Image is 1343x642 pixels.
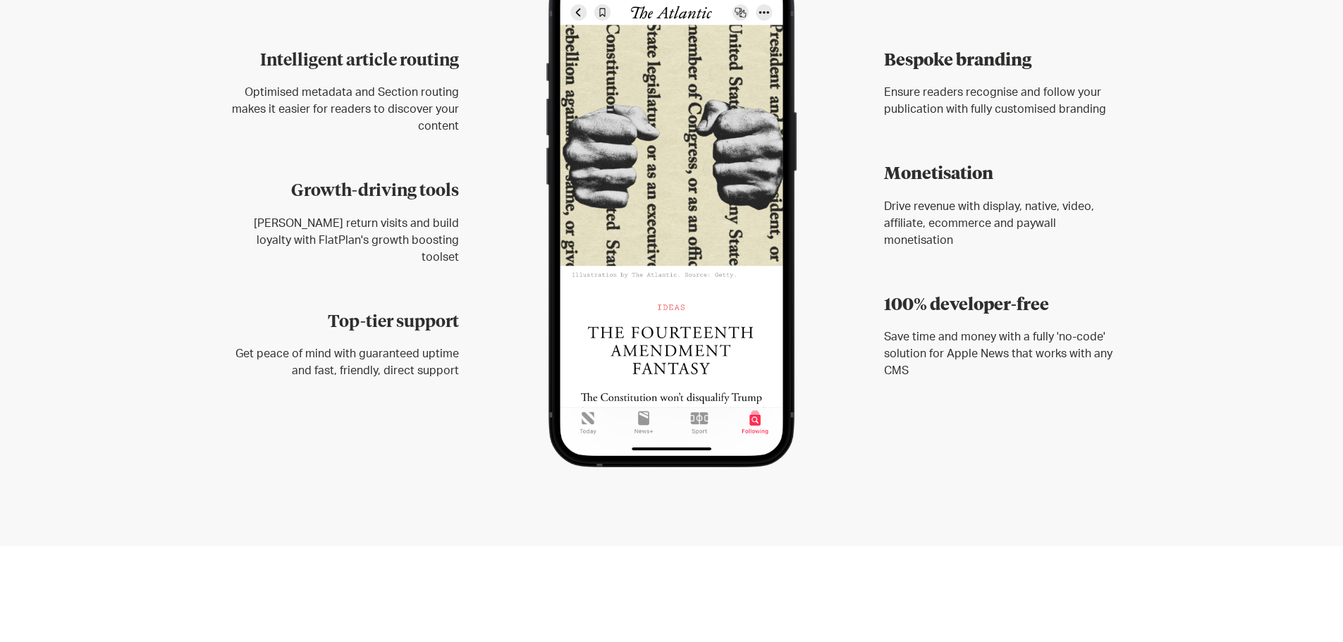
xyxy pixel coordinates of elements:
p: Save time and money with a fully 'no-code' solution for Apple News that works with any CMS [884,328,1122,379]
h3: 100% developer-free [884,294,1122,318]
p: Drive revenue with display, native, video, affiliate, ecommerce and paywall monetisation [884,198,1122,249]
p: Optimised metadata and Section routing makes it easier for readers to discover your content [221,84,459,135]
p: [PERSON_NAME] return visits and build loyalty with FlatPlan's growth boosting toolset [221,215,459,266]
p: Ensure readers recognise and follow your publication with fully customised branding [884,84,1122,118]
h3: Top-tier support [221,311,459,335]
h3: Monetisation [884,163,1122,187]
h3: Intelligent article routing [221,49,459,73]
p: Get peace of mind with guaranteed uptime and fast, friendly, direct support [221,345,459,379]
h3: Bespoke branding [884,49,1122,73]
h3: Growth-driving tools [221,180,459,204]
